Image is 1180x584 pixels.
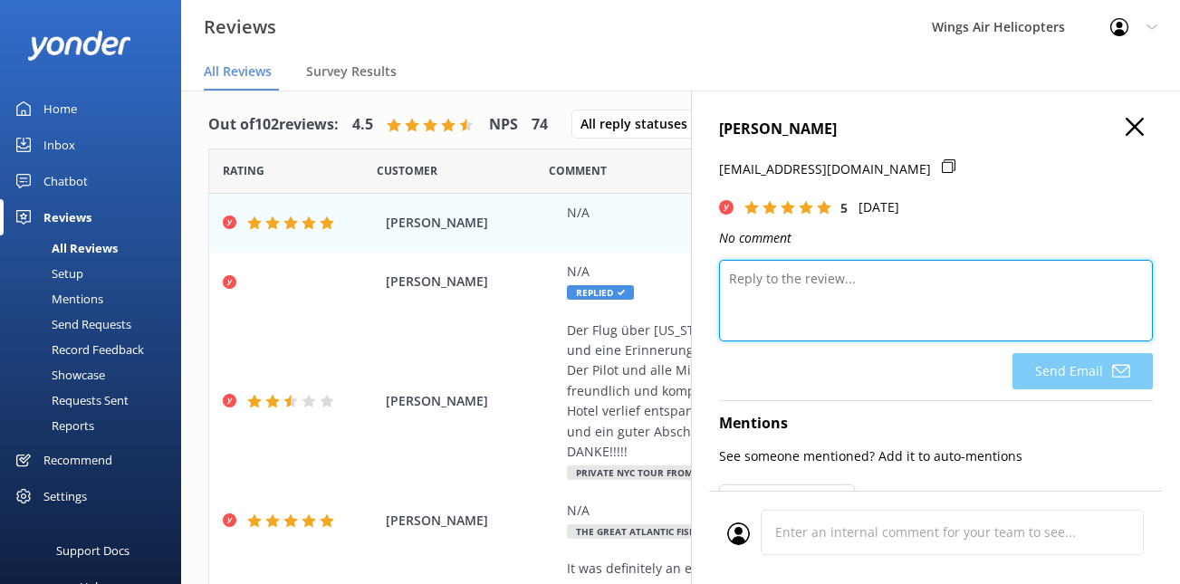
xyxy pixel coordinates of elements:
[11,337,144,362] div: Record Feedback
[43,478,87,514] div: Settings
[11,362,105,388] div: Showcase
[11,261,181,286] a: Setup
[56,532,130,569] div: Support Docs
[43,163,88,199] div: Chatbot
[11,337,181,362] a: Record Feedback
[27,31,131,61] img: yonder-white-logo.png
[11,413,181,438] a: Reports
[567,262,1030,282] div: N/A
[11,235,118,261] div: All Reviews
[306,62,397,81] span: Survey Results
[11,261,83,286] div: Setup
[11,388,181,413] a: Requests Sent
[840,199,848,216] span: 5
[719,446,1153,466] p: See someone mentioned? Add it to auto-mentions
[567,524,781,539] span: The Great Atlantic Fishing Adventure
[719,159,931,179] p: [EMAIL_ADDRESS][DOMAIN_NAME]
[719,229,791,246] i: No comment
[567,321,1030,463] div: Der Flug über [US_STATE] bei Sonnenuntergang war ein einmaliges Erlebnis und eine Erinnerung für'...
[204,13,276,42] h3: Reviews
[580,114,698,134] span: All reply statuses
[208,113,339,137] h4: Out of 102 reviews:
[43,442,112,478] div: Recommend
[11,311,131,337] div: Send Requests
[377,162,437,179] span: Date
[11,286,103,311] div: Mentions
[859,197,899,217] p: [DATE]
[204,62,272,81] span: All Reviews
[11,388,129,413] div: Requests Sent
[489,113,518,137] h4: NPS
[11,413,94,438] div: Reports
[549,162,607,179] span: Question
[567,465,797,480] span: Private NYC Tour from [GEOGRAPHIC_DATA]
[386,391,558,411] span: [PERSON_NAME]
[567,285,634,300] span: Replied
[11,235,181,261] a: All Reviews
[352,113,373,137] h4: 4.5
[11,362,181,388] a: Showcase
[567,203,1030,223] div: N/A
[1126,118,1144,138] button: Close
[223,162,264,179] span: Date
[43,127,75,163] div: Inbox
[727,522,750,545] img: user_profile.svg
[719,484,855,512] button: Team Mentions
[386,272,558,292] span: [PERSON_NAME]
[567,501,1030,521] div: N/A
[719,118,1153,141] h4: [PERSON_NAME]
[386,511,558,531] span: [PERSON_NAME]
[719,412,1153,436] h4: Mentions
[532,113,548,137] h4: 74
[11,311,181,337] a: Send Requests
[11,286,181,311] a: Mentions
[386,213,558,233] span: [PERSON_NAME]
[43,199,91,235] div: Reviews
[43,91,77,127] div: Home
